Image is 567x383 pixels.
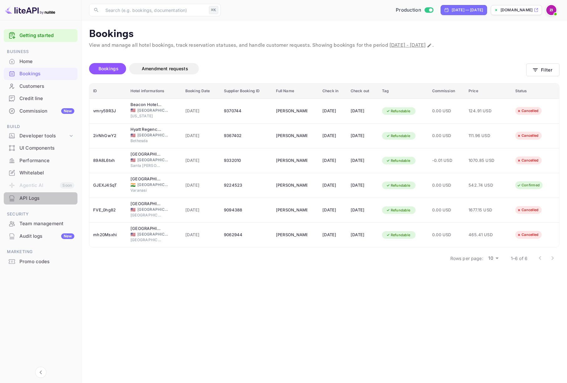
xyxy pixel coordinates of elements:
span: 1070.85 USD [469,157,500,164]
div: [DATE] [351,180,374,190]
div: Cancelled [513,157,543,164]
span: 542.74 USD [469,182,500,189]
div: Home [19,58,74,65]
div: Customers [4,80,77,93]
div: API Logs [4,192,77,205]
div: [DATE] [322,230,343,240]
div: Surendra Goel [276,106,307,116]
div: Team management [4,218,77,230]
div: 2irNhGwY2 [93,131,123,141]
div: Cancelled [513,107,543,115]
div: [DATE] [351,106,374,116]
div: 9332010 [224,156,268,166]
a: Whitelabel [4,167,77,178]
a: Getting started [19,32,74,39]
span: [DATE] [185,108,216,114]
span: [DATE] [185,157,216,164]
div: [DATE] [322,131,343,141]
th: Check out [347,83,378,99]
span: Production [396,7,421,14]
div: Mar Monte Hotel, in The Unbound Collection by Hyatt [130,151,162,157]
a: Team management [4,218,77,229]
p: Bookings [89,28,559,40]
img: LiteAPI logo [5,5,55,15]
span: [DATE] [185,231,216,238]
table: booking table [89,83,559,247]
div: [DATE] [322,205,343,215]
span: Santa [PERSON_NAME] [130,163,162,168]
div: 9370744 [224,106,268,116]
span: -0.01 USD [432,157,461,164]
div: Refundable [382,206,415,214]
div: 9062944 [224,230,268,240]
div: Credit line [19,95,74,102]
span: [GEOGRAPHIC_DATA] [130,212,162,218]
th: Status [511,83,559,99]
div: 10 [486,254,501,263]
div: vmry59R3J [93,106,123,116]
div: ⌘K [209,6,218,14]
span: [GEOGRAPHIC_DATA] [130,237,162,243]
span: 1677.15 USD [469,207,500,214]
th: Supplier Booking ID [220,83,272,99]
span: [DATE] [185,132,216,139]
span: United States of America [130,158,135,162]
div: Team management [19,220,74,227]
div: Cancelled [513,132,543,140]
span: 465.41 USD [469,231,500,238]
div: account-settings tabs [89,63,526,74]
p: [DOMAIN_NAME] [501,7,533,13]
div: [DATE] — [DATE] [452,7,483,13]
div: [DATE] [322,106,343,116]
div: [DATE] [322,156,343,166]
span: Marketing [4,248,77,255]
div: Refundable [382,157,415,165]
div: Customers [19,83,74,90]
div: Credit line [4,93,77,105]
button: Collapse navigation [35,367,46,378]
span: [GEOGRAPHIC_DATA] [137,108,169,113]
div: Bookings [19,70,74,77]
div: [DATE] [351,205,374,215]
div: [DATE] [351,131,374,141]
div: Rajni Goel [276,205,307,215]
th: Price [465,83,511,99]
div: UI Components [19,145,74,152]
a: Audit logsNew [4,230,77,242]
div: Refundable [382,231,415,239]
span: [DATE] [185,182,216,189]
span: India [130,183,135,187]
span: Varanasi [130,188,162,193]
a: Promo codes [4,256,77,267]
div: [DATE] [351,230,374,240]
span: Amendment requests [142,66,188,71]
div: Cancelled [513,231,543,239]
div: Audit logsNew [4,230,77,242]
a: UI Components [4,142,77,154]
span: Business [4,48,77,55]
div: Surendra Goel [276,131,307,141]
div: 9367402 [224,131,268,141]
a: Bookings [4,68,77,79]
div: Promo codes [4,256,77,268]
div: 9224523 [224,180,268,190]
span: 0.00 USD [432,182,461,189]
div: Vipul Doshi [276,180,307,190]
div: Performance [19,157,74,164]
div: API Logs [19,195,74,202]
div: Performance [4,155,77,167]
p: Rows per page: [450,255,483,262]
span: [US_STATE] [130,113,162,119]
div: Confirmed [513,181,544,189]
span: [GEOGRAPHIC_DATA] [137,207,169,212]
div: [DATE] [322,180,343,190]
div: Promo codes [19,258,74,265]
span: United States of America [130,208,135,212]
div: Audit logs [19,233,74,240]
span: Bethesda [130,138,162,144]
span: [GEOGRAPHIC_DATA] [137,132,169,138]
th: ID [89,83,127,99]
span: 0.00 USD [432,231,461,238]
button: Filter [526,63,559,76]
button: Change date range [426,42,432,49]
